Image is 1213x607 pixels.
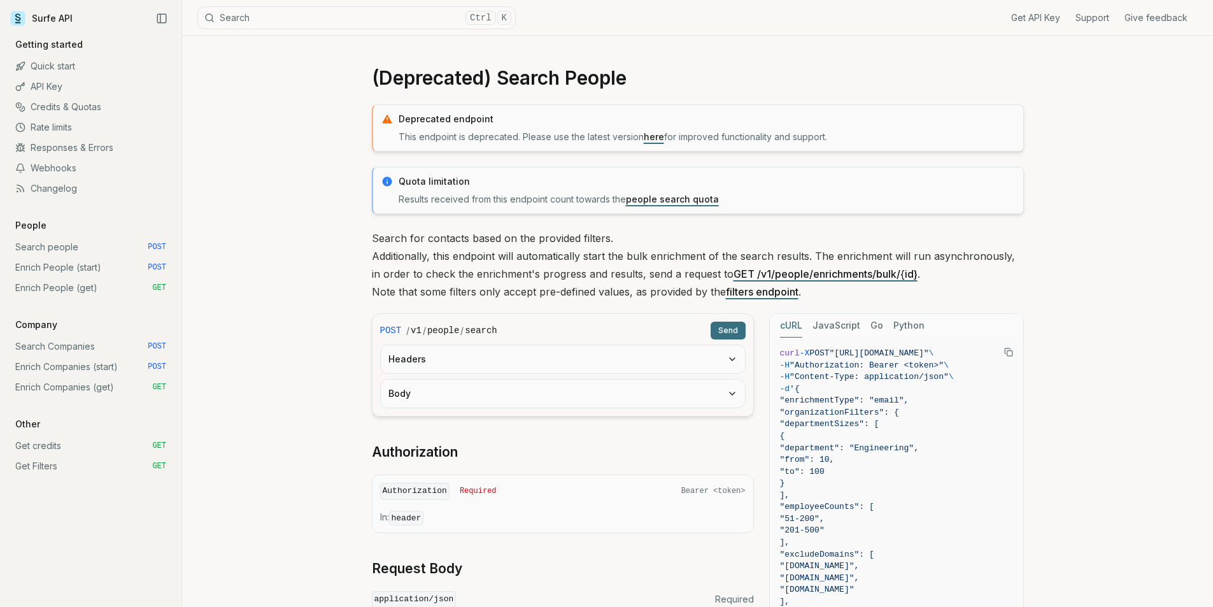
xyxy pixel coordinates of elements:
[999,343,1018,362] button: Copy Text
[381,380,745,408] button: Body
[726,285,798,298] a: filters endpoint
[148,262,166,273] span: POST
[427,324,459,337] code: people
[780,419,879,429] span: "departmentSizes": [
[780,502,874,511] span: "employeeCounts": [
[780,361,790,370] span: -H
[780,431,785,441] span: {
[790,384,800,394] span: '{
[380,324,402,337] span: POST
[460,486,497,496] span: Required
[734,268,918,280] a: GET /v1/people/enrichments/bulk/{id}
[380,483,450,500] code: Authorization
[944,361,949,370] span: \
[148,242,166,252] span: POST
[780,490,790,500] span: ],
[10,76,171,97] a: API Key
[10,117,171,138] a: Rate limits
[780,408,899,417] span: "organizationFilters": {
[381,345,745,373] button: Headers
[830,348,929,358] span: "[URL][DOMAIN_NAME]"
[10,9,73,28] a: Surfe API
[10,56,171,76] a: Quick start
[10,237,171,257] a: Search people POST
[780,561,860,571] span: "[DOMAIN_NAME]",
[809,348,829,358] span: POST
[10,158,171,178] a: Webhooks
[411,324,422,337] code: v1
[10,278,171,298] a: Enrich People (get) GET
[152,9,171,28] button: Collapse Sidebar
[1124,11,1188,24] a: Give feedback
[929,348,934,358] span: \
[780,443,919,453] span: "department": "Engineering",
[790,372,949,382] span: "Content-Type: application/json"
[1011,11,1060,24] a: Get API Key
[10,97,171,117] a: Credits & Quotas
[893,314,925,338] button: Python
[372,66,1024,89] h1: (Deprecated) Search People
[10,377,171,397] a: Enrich Companies (get) GET
[812,314,860,338] button: JavaScript
[423,324,426,337] span: /
[10,178,171,199] a: Changelog
[780,455,835,464] span: "from": 10,
[10,456,171,476] a: Get Filters GET
[399,131,1016,143] p: This endpoint is deprecated. Please use the latest version for improved functionality and support.
[780,396,909,405] span: "enrichmentType": "email",
[399,193,1016,206] p: Results received from this endpoint count towards the
[399,113,1016,125] p: Deprecated endpoint
[372,229,1024,301] p: Search for contacts based on the provided filters. Additionally, this endpoint will automatically...
[780,348,800,358] span: curl
[949,372,954,382] span: \
[197,6,516,29] button: SearchCtrlK
[152,382,166,392] span: GET
[148,341,166,352] span: POST
[10,219,52,232] p: People
[715,593,754,606] span: Required
[465,11,496,25] kbd: Ctrl
[780,314,802,338] button: cURL
[780,538,790,547] span: ],
[372,560,462,578] a: Request Body
[780,478,785,488] span: }
[465,324,497,337] code: search
[10,436,171,456] a: Get credits GET
[10,257,171,278] a: Enrich People (start) POST
[681,486,746,496] span: Bearer <token>
[460,324,464,337] span: /
[780,384,790,394] span: -d
[790,361,944,370] span: "Authorization: Bearer <token>"
[10,418,45,431] p: Other
[152,441,166,451] span: GET
[800,348,810,358] span: -X
[780,585,855,594] span: "[DOMAIN_NAME]"
[780,514,825,524] span: "51-200",
[1075,11,1109,24] a: Support
[711,322,746,339] button: Send
[626,194,719,204] a: people search quota
[497,11,511,25] kbd: K
[780,597,790,606] span: ],
[10,138,171,158] a: Responses & Errors
[152,461,166,471] span: GET
[780,525,825,535] span: "201-500"
[148,362,166,372] span: POST
[380,511,746,525] p: In:
[644,131,664,142] a: here
[780,550,874,559] span: "excludeDomains": [
[10,357,171,377] a: Enrich Companies (start) POST
[780,573,860,583] span: "[DOMAIN_NAME]",
[10,336,171,357] a: Search Companies POST
[10,38,88,51] p: Getting started
[372,443,458,461] a: Authorization
[389,511,424,525] code: header
[406,324,409,337] span: /
[780,372,790,382] span: -H
[870,314,883,338] button: Go
[10,318,62,331] p: Company
[152,283,166,293] span: GET
[780,467,825,476] span: "to": 100
[399,175,1016,188] p: Quota limitation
